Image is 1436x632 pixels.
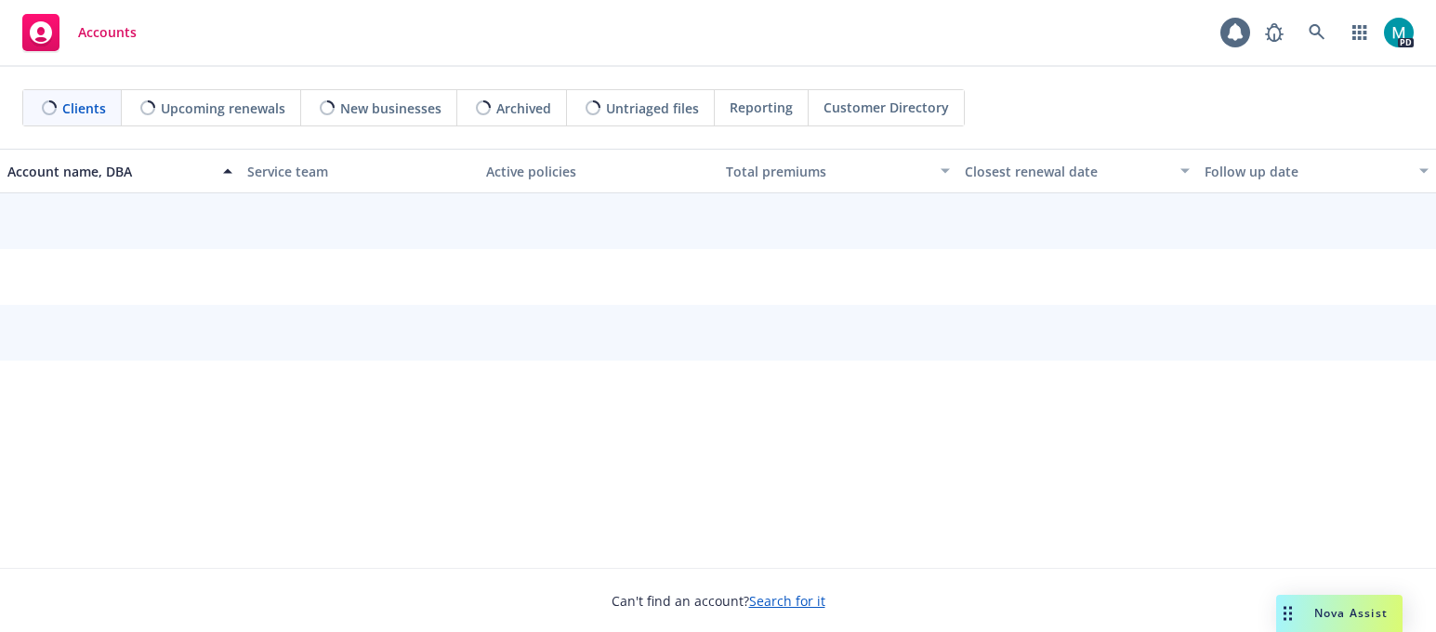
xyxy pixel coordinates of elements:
div: Follow up date [1205,162,1409,181]
a: Accounts [15,7,144,59]
span: Nova Assist [1314,605,1388,621]
span: Reporting [730,98,793,117]
span: Upcoming renewals [161,99,285,118]
img: photo [1384,18,1414,47]
a: Search [1298,14,1336,51]
button: Service team [240,149,480,193]
div: Service team [247,162,472,181]
span: New businesses [340,99,441,118]
a: Search for it [749,592,825,610]
span: Can't find an account? [612,591,825,611]
a: Switch app [1341,14,1378,51]
div: Account name, DBA [7,162,212,181]
button: Nova Assist [1276,595,1403,632]
a: Report a Bug [1256,14,1293,51]
div: Active policies [486,162,711,181]
span: Customer Directory [823,98,949,117]
button: Total premiums [718,149,958,193]
div: Total premiums [726,162,930,181]
span: Accounts [78,25,137,40]
span: Clients [62,99,106,118]
div: Drag to move [1276,595,1299,632]
span: Archived [496,99,551,118]
div: Closest renewal date [965,162,1169,181]
button: Active policies [479,149,718,193]
span: Untriaged files [606,99,699,118]
button: Closest renewal date [957,149,1197,193]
